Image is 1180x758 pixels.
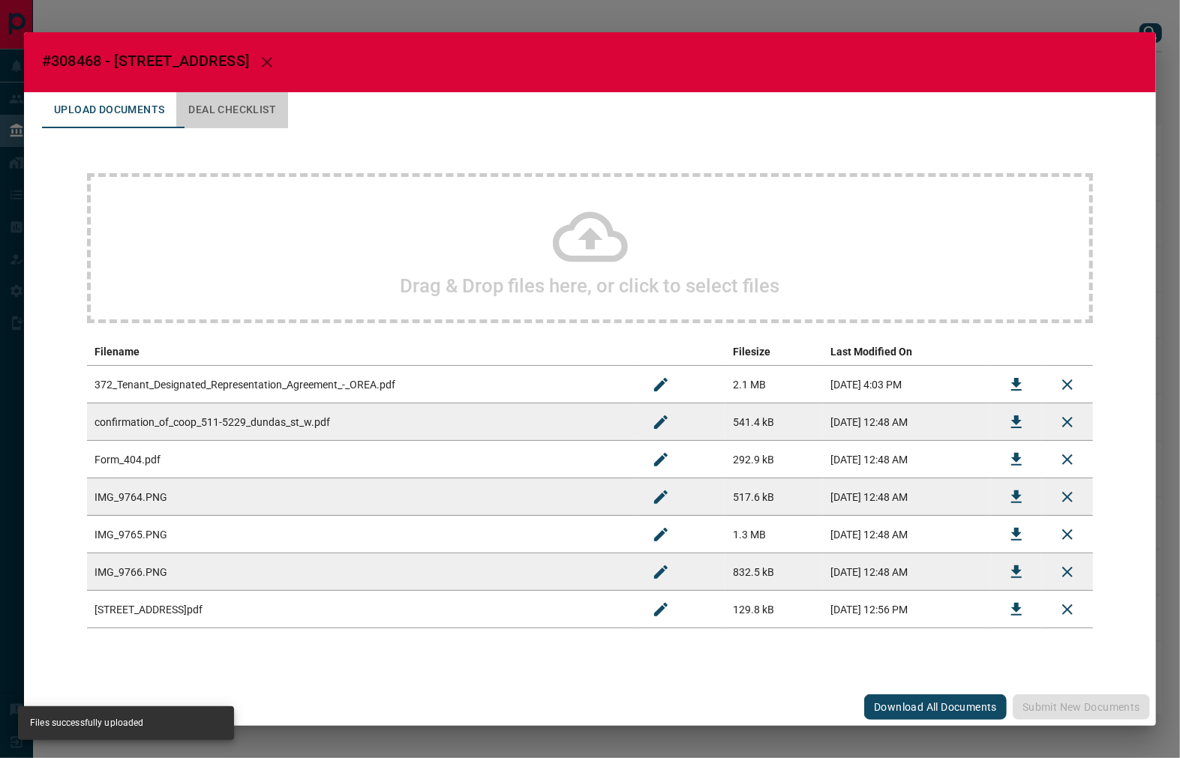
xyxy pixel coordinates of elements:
td: 129.8 kB [725,591,823,628]
th: Last Modified On [823,338,991,366]
td: confirmation_of_coop_511-5229_dundas_st_w.pdf [87,403,635,441]
button: Rename [643,517,679,553]
button: Download [998,592,1034,628]
h2: Drag & Drop files here, or click to select files [401,274,780,297]
td: [DATE] 12:56 PM [823,591,991,628]
td: 832.5 kB [725,553,823,591]
td: [DATE] 12:48 AM [823,478,991,516]
th: Filename [87,338,635,366]
td: 372_Tenant_Designated_Representation_Agreement_-_OREA.pdf [87,366,635,403]
button: Remove File [1049,517,1085,553]
button: Rename [643,592,679,628]
th: edit column [635,338,725,366]
button: Rename [643,554,679,590]
button: Deal Checklist [176,92,288,128]
td: IMG_9764.PNG [87,478,635,516]
button: Download [998,367,1034,403]
td: 541.4 kB [725,403,823,441]
button: Rename [643,479,679,515]
button: Rename [643,367,679,403]
button: Remove File [1049,592,1085,628]
button: Upload Documents [42,92,176,128]
span: #308468 - [STREET_ADDRESS] [42,52,249,70]
td: [STREET_ADDRESS]pdf [87,591,635,628]
button: Download [998,404,1034,440]
button: Download [998,554,1034,590]
button: Download All Documents [864,694,1007,720]
button: Rename [643,442,679,478]
button: Download [998,517,1034,553]
td: [DATE] 12:48 AM [823,553,991,591]
button: Remove File [1049,554,1085,590]
button: Download [998,479,1034,515]
button: Remove File [1049,404,1085,440]
th: Filesize [725,338,823,366]
td: 517.6 kB [725,478,823,516]
td: [DATE] 4:03 PM [823,366,991,403]
td: Form_404.pdf [87,441,635,478]
button: Remove File [1049,479,1085,515]
td: IMG_9765.PNG [87,516,635,553]
th: download action column [991,338,1042,366]
button: Remove File [1049,367,1085,403]
button: Rename [643,404,679,440]
td: IMG_9766.PNG [87,553,635,591]
td: [DATE] 12:48 AM [823,441,991,478]
button: Download [998,442,1034,478]
td: 2.1 MB [725,366,823,403]
div: Drag & Drop files here, or click to select files [87,173,1093,323]
td: 292.9 kB [725,441,823,478]
td: 1.3 MB [725,516,823,553]
th: delete file action column [1042,338,1093,366]
div: Files successfully uploaded [30,711,143,736]
button: Remove File [1049,442,1085,478]
td: [DATE] 12:48 AM [823,516,991,553]
td: [DATE] 12:48 AM [823,403,991,441]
